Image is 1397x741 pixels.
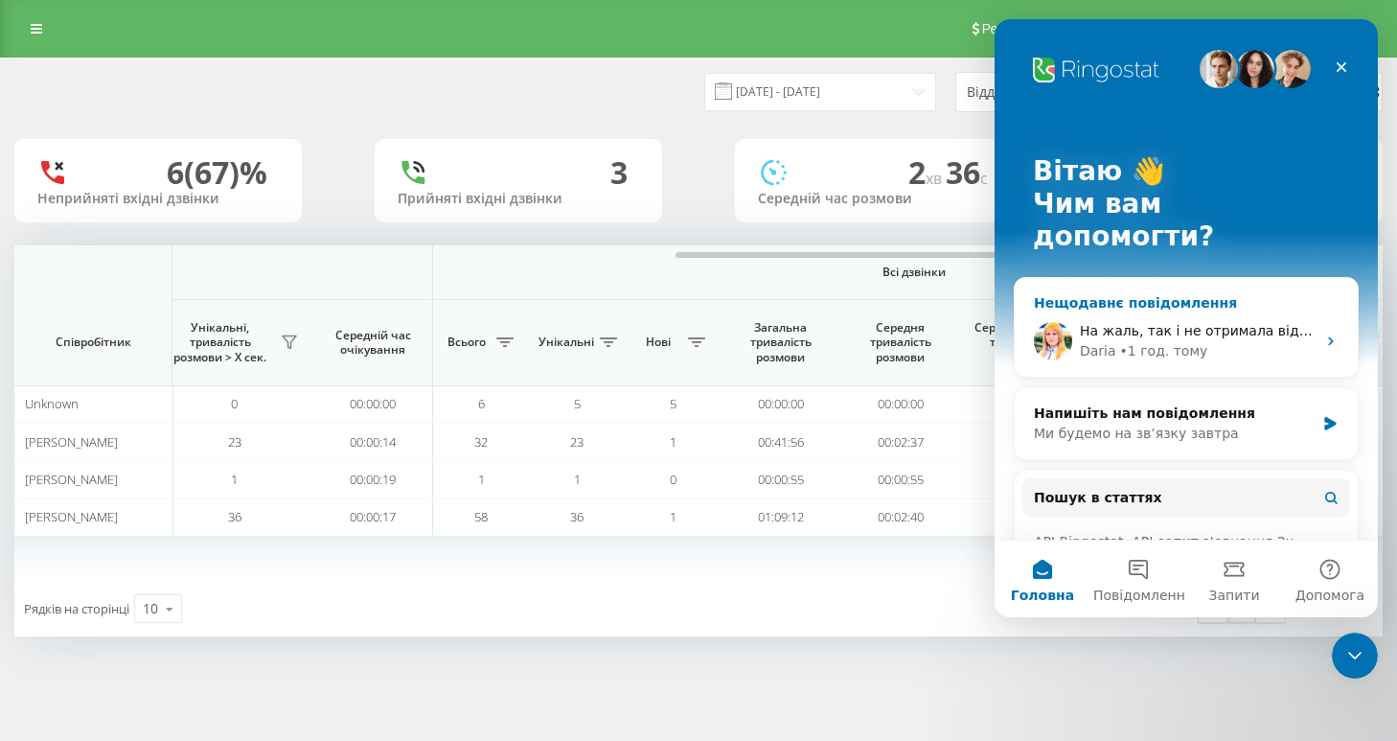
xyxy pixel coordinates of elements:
[313,498,433,536] td: 00:00:17
[758,191,999,207] div: Середній час розмови
[474,508,488,525] span: 58
[967,84,1196,101] div: Відділ/Співробітник
[192,521,287,598] button: Запити
[313,461,433,498] td: 00:00:19
[490,265,1339,280] span: Всі дзвінки
[25,508,118,525] span: [PERSON_NAME]
[670,471,676,488] span: 0
[39,513,321,553] div: API Ringostat. API-запит з'єднання 2х номерів
[39,469,168,489] span: Пошук в статтях
[330,31,364,65] div: Закрити
[19,368,364,441] div: Напишіть нам повідомленняМи будемо на зв’язку завтра
[670,433,676,451] span: 1
[126,322,214,342] div: • 1 год. тому
[328,328,418,358] span: Середній час очікування
[721,461,840,498] td: 00:00:55
[96,521,192,598] button: Повідомлення
[610,154,628,191] div: 3
[443,335,491,350] span: Всього
[670,395,676,412] span: 5
[855,320,946,365] span: Середня тривалість розмови
[960,385,1080,423] td: 00:00:00
[538,335,594,350] span: Унікальні
[85,322,122,342] div: Daria
[670,508,676,525] span: 1
[721,498,840,536] td: 01:09:12
[287,521,383,598] button: Допомога
[37,191,279,207] div: Неприйняті вхідні дзвінки
[908,151,946,193] span: 2
[25,433,118,451] span: [PERSON_NAME]
[840,385,960,423] td: 00:00:00
[926,168,946,189] span: хв
[840,498,960,536] td: 00:02:40
[721,423,840,460] td: 00:41:56
[398,191,639,207] div: Прийняті вхідні дзвінки
[39,405,320,425] div: Ми будемо на зв’язку завтра
[974,320,1065,365] span: Середньоденна тривалість розмови
[85,304,803,319] span: На жаль, так і не отримала відповіді:( Якщо будуть питання - звертайтеся, завжди раді допомогти:)
[214,569,264,583] span: Запити
[995,19,1378,617] iframe: Intercom live chat
[313,423,433,460] td: 00:00:14
[960,498,1080,536] td: 01:09:12
[143,599,158,618] div: 10
[313,385,433,423] td: 00:00:00
[16,569,80,583] span: Головна
[231,395,238,412] span: 0
[721,385,840,423] td: 00:00:00
[570,433,584,451] span: 23
[228,508,241,525] span: 36
[960,461,1080,498] td: 00:00:55
[31,335,155,350] span: Співробітник
[980,168,988,189] span: c
[25,471,118,488] span: [PERSON_NAME]
[946,151,988,193] span: 36
[474,433,488,451] span: 32
[228,433,241,451] span: 23
[574,395,581,412] span: 5
[982,21,1123,36] span: Реферальна програма
[28,505,355,561] div: API Ringostat. API-запит з'єднання 2х номерів
[28,459,355,498] button: Пошук в статтях
[840,461,960,498] td: 00:00:55
[25,395,79,412] span: Unknown
[960,423,1080,460] td: 00:41:56
[167,154,267,191] div: 6 (67)%
[24,600,129,617] span: Рядків на сторінці
[1332,633,1378,679] iframe: Intercom live chat
[840,423,960,460] td: 00:02:37
[231,471,238,488] span: 1
[574,471,581,488] span: 1
[165,320,275,365] span: Унікальні, тривалість розмови > Х сек.
[634,335,682,350] span: Нові
[478,395,485,412] span: 6
[99,569,198,583] span: Повідомлення
[301,569,370,583] span: Допомога
[570,508,584,525] span: 36
[478,471,485,488] span: 1
[39,384,320,405] div: Напишіть нам повідомлення
[735,320,826,365] span: Загальна тривалість розмови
